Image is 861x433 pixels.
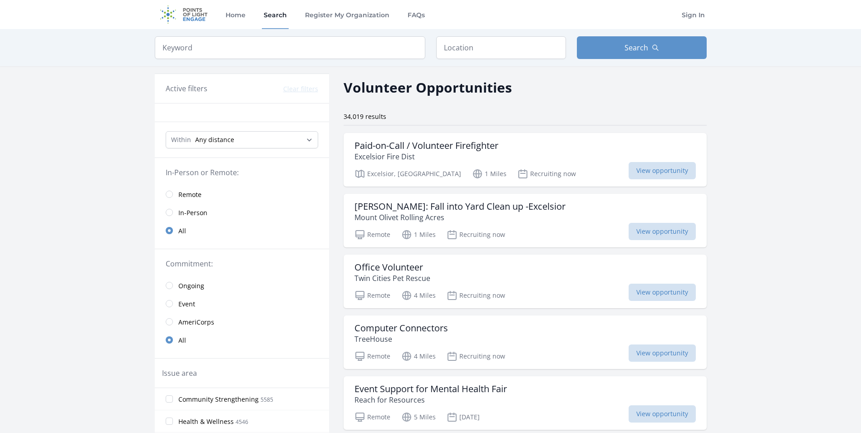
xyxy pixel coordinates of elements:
a: Paid-on-Call / Volunteer Firefighter Excelsior Fire Dist Excelsior, [GEOGRAPHIC_DATA] 1 Miles Rec... [344,133,707,187]
p: Remote [354,229,390,240]
button: Search [577,36,707,59]
p: 1 Miles [401,229,436,240]
span: View opportunity [629,344,696,362]
h3: Office Volunteer [354,262,430,273]
p: [DATE] [447,412,480,423]
p: 1 Miles [472,168,507,179]
span: Health & Wellness [178,417,234,426]
a: [PERSON_NAME]: Fall into Yard Clean up -Excelsior Mount Olivet Rolling Acres Remote 1 Miles Recru... [344,194,707,247]
h2: Volunteer Opportunities [344,77,512,98]
span: In-Person [178,208,207,217]
p: TreeHouse [354,334,448,344]
h3: [PERSON_NAME]: Fall into Yard Clean up -Excelsior [354,201,566,212]
p: Excelsior Fire Dist [354,151,498,162]
span: 5585 [261,396,273,403]
p: Recruiting now [447,229,505,240]
p: 5 Miles [401,412,436,423]
span: AmeriCorps [178,318,214,327]
span: 34,019 results [344,112,386,121]
h3: Event Support for Mental Health Fair [354,384,507,394]
a: All [155,221,329,240]
legend: Commitment: [166,258,318,269]
input: Keyword [155,36,425,59]
p: Mount Olivet Rolling Acres [354,212,566,223]
a: Event [155,295,329,313]
p: 4 Miles [401,351,436,362]
input: Location [436,36,566,59]
a: AmeriCorps [155,313,329,331]
span: Remote [178,190,202,199]
span: Event [178,300,195,309]
span: Ongoing [178,281,204,290]
a: Ongoing [155,276,329,295]
span: 4546 [236,418,248,426]
a: Computer Connectors TreeHouse Remote 4 Miles Recruiting now View opportunity [344,315,707,369]
span: View opportunity [629,284,696,301]
h3: Computer Connectors [354,323,448,334]
span: View opportunity [629,223,696,240]
p: 4 Miles [401,290,436,301]
h3: Paid-on-Call / Volunteer Firefighter [354,140,498,151]
h3: Active filters [166,83,207,94]
p: Recruiting now [447,290,505,301]
a: All [155,331,329,349]
p: Twin Cities Pet Rescue [354,273,430,284]
p: Recruiting now [447,351,505,362]
a: Event Support for Mental Health Fair Reach for Resources Remote 5 Miles [DATE] View opportunity [344,376,707,430]
select: Search Radius [166,131,318,148]
span: All [178,336,186,345]
button: Clear filters [283,84,318,93]
p: Remote [354,290,390,301]
legend: Issue area [162,368,197,379]
a: Remote [155,185,329,203]
span: All [178,226,186,236]
input: Health & Wellness 4546 [166,418,173,425]
span: Search [625,42,648,53]
p: Excelsior, [GEOGRAPHIC_DATA] [354,168,461,179]
p: Remote [354,412,390,423]
a: In-Person [155,203,329,221]
p: Recruiting now [517,168,576,179]
span: View opportunity [629,405,696,423]
a: Office Volunteer Twin Cities Pet Rescue Remote 4 Miles Recruiting now View opportunity [344,255,707,308]
span: Community Strengthening [178,395,259,404]
span: View opportunity [629,162,696,179]
p: Reach for Resources [354,394,507,405]
p: Remote [354,351,390,362]
input: Community Strengthening 5585 [166,395,173,403]
legend: In-Person or Remote: [166,167,318,178]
